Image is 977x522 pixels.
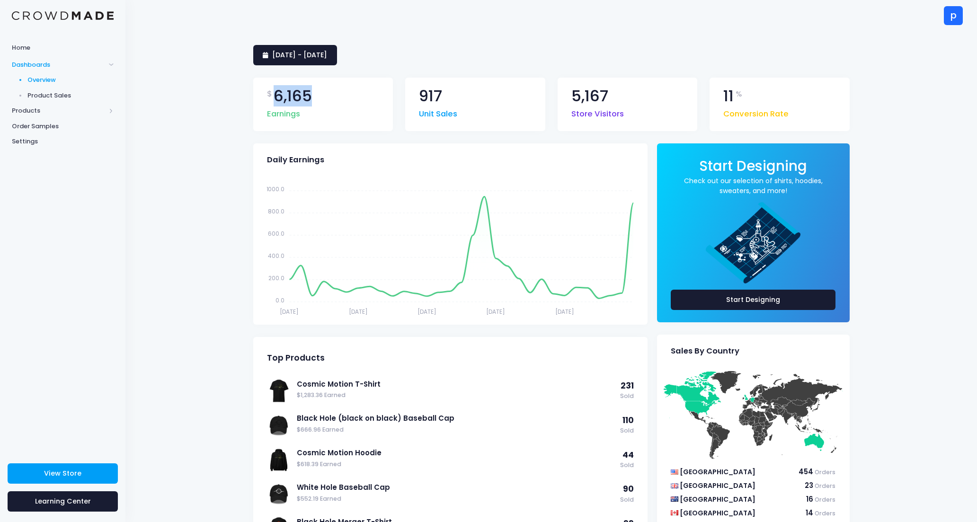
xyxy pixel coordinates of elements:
[297,460,615,469] span: $618.39 Earned
[8,491,118,512] a: Learning Center
[12,106,106,115] span: Products
[297,448,615,458] a: Cosmic Motion Hoodie
[12,43,114,53] span: Home
[621,380,634,391] span: 231
[348,308,367,316] tspan: [DATE]
[297,495,615,504] span: $552.19 Earned
[736,88,742,100] span: %
[417,308,436,316] tspan: [DATE]
[297,379,615,389] a: Cosmic Motion T-Shirt
[680,481,755,490] span: [GEOGRAPHIC_DATA]
[12,122,114,131] span: Order Samples
[699,164,807,173] a: Start Designing
[806,508,813,518] span: 14
[620,495,634,504] span: Sold
[815,482,835,490] span: Orders
[671,176,836,196] a: Check out our selection of shirts, hoodies, sweaters, and more!
[680,495,755,504] span: [GEOGRAPHIC_DATA]
[622,449,634,460] span: 44
[555,308,574,316] tspan: [DATE]
[267,353,325,363] span: Top Products
[680,508,755,518] span: [GEOGRAPHIC_DATA]
[274,88,312,104] span: 6,165
[571,104,624,120] span: Store Visitors
[268,274,284,282] tspan: 200.0
[944,6,963,25] div: p
[815,495,835,504] span: Orders
[699,156,807,176] span: Start Designing
[620,392,634,401] span: Sold
[297,391,615,400] span: $1,283.36 Earned
[268,252,284,260] tspan: 400.0
[799,467,813,477] span: 454
[27,75,114,85] span: Overview
[671,346,739,356] span: Sales By Country
[805,480,813,490] span: 23
[723,104,789,120] span: Conversion Rate
[267,155,324,165] span: Daily Earnings
[671,290,836,310] a: Start Designing
[815,509,835,517] span: Orders
[272,50,327,60] span: [DATE] - [DATE]
[35,496,91,506] span: Learning Center
[44,469,81,478] span: View Store
[723,88,734,104] span: 11
[815,468,835,476] span: Orders
[622,415,634,426] span: 110
[12,60,106,70] span: Dashboards
[253,45,337,65] a: [DATE] - [DATE]
[266,185,284,193] tspan: 1000.0
[267,104,300,120] span: Earnings
[297,482,615,493] a: White Hole Baseball Cap
[620,426,634,435] span: Sold
[268,207,284,215] tspan: 800.0
[12,137,114,146] span: Settings
[623,483,634,495] span: 90
[419,104,457,120] span: Unit Sales
[27,91,114,100] span: Product Sales
[8,463,118,484] a: View Store
[275,296,284,304] tspan: 0.0
[268,230,284,238] tspan: 600.0
[280,308,299,316] tspan: [DATE]
[680,467,755,477] span: [GEOGRAPHIC_DATA]
[806,494,813,504] span: 16
[419,88,442,104] span: 917
[486,308,505,316] tspan: [DATE]
[12,11,114,20] img: Logo
[620,461,634,470] span: Sold
[571,88,608,104] span: 5,167
[297,425,615,434] span: $666.96 Earned
[297,413,615,424] a: Black Hole (black on black) Baseball Cap
[267,88,272,100] span: $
